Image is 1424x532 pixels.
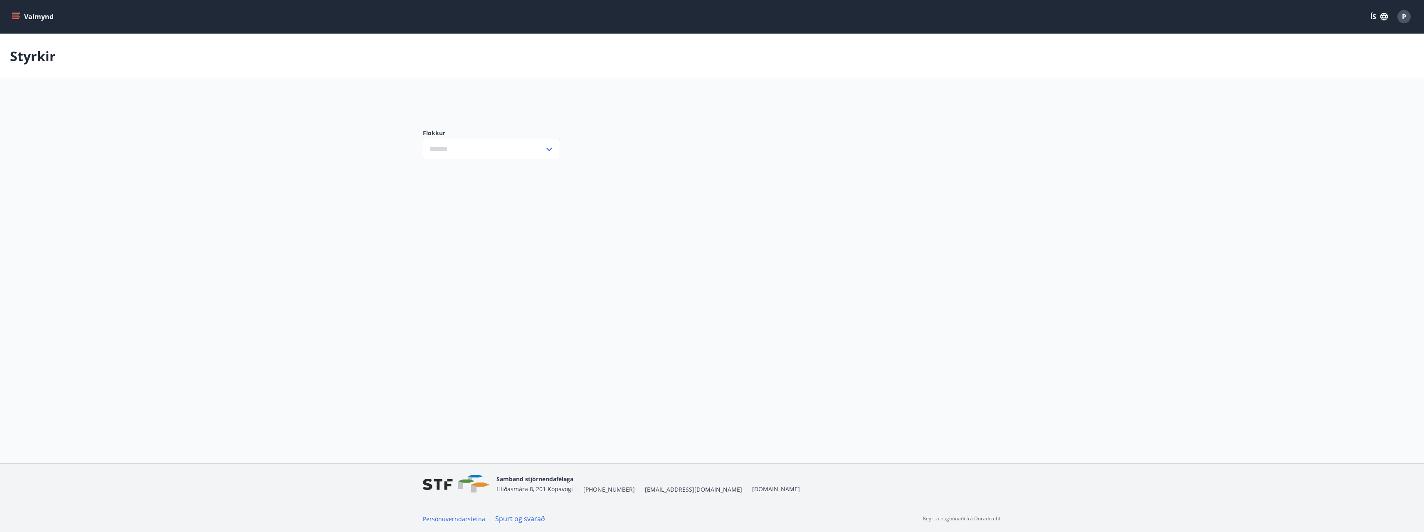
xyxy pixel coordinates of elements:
p: Keyrt á hugbúnaði frá Dorado ehf. [923,515,1002,522]
button: menu [10,9,57,24]
a: Spurt og svarað [495,514,545,523]
span: P [1402,12,1406,21]
label: Flokkur [423,129,560,137]
a: Persónuverndarstefna [423,515,485,523]
span: [PHONE_NUMBER] [583,485,635,494]
button: ÍS [1366,9,1392,24]
span: Samband stjórnendafélaga [496,475,573,483]
span: Hlíðasmára 8, 201 Kópavogi [496,485,573,493]
p: Styrkir [10,47,56,65]
span: [EMAIL_ADDRESS][DOMAIN_NAME] [645,485,742,494]
a: [DOMAIN_NAME] [752,485,800,493]
img: vjCaq2fThgY3EUYqSgpjEiBg6WP39ov69hlhuPVN.png [423,475,490,493]
button: P [1394,7,1414,27]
